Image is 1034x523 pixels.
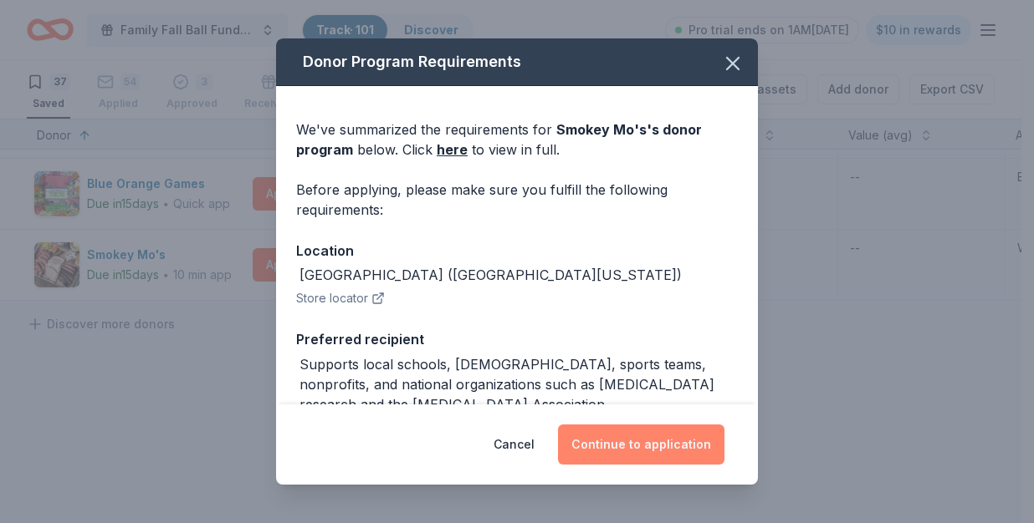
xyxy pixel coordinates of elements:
div: Preferred recipient [296,328,738,350]
div: We've summarized the requirements for below. Click to view in full. [296,119,738,160]
div: Donor Program Requirements [276,38,758,86]
button: Continue to application [558,424,724,465]
button: Cancel [494,424,535,465]
button: Store locator [296,288,385,308]
a: here [437,140,468,160]
div: Supports local schools, [DEMOGRAPHIC_DATA], sports teams, nonprofits, and national organizations ... [299,354,738,414]
div: [GEOGRAPHIC_DATA] ([GEOGRAPHIC_DATA][US_STATE]) [299,265,682,285]
div: Before applying, please make sure you fulfill the following requirements: [296,180,738,220]
div: Location [296,240,738,261]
